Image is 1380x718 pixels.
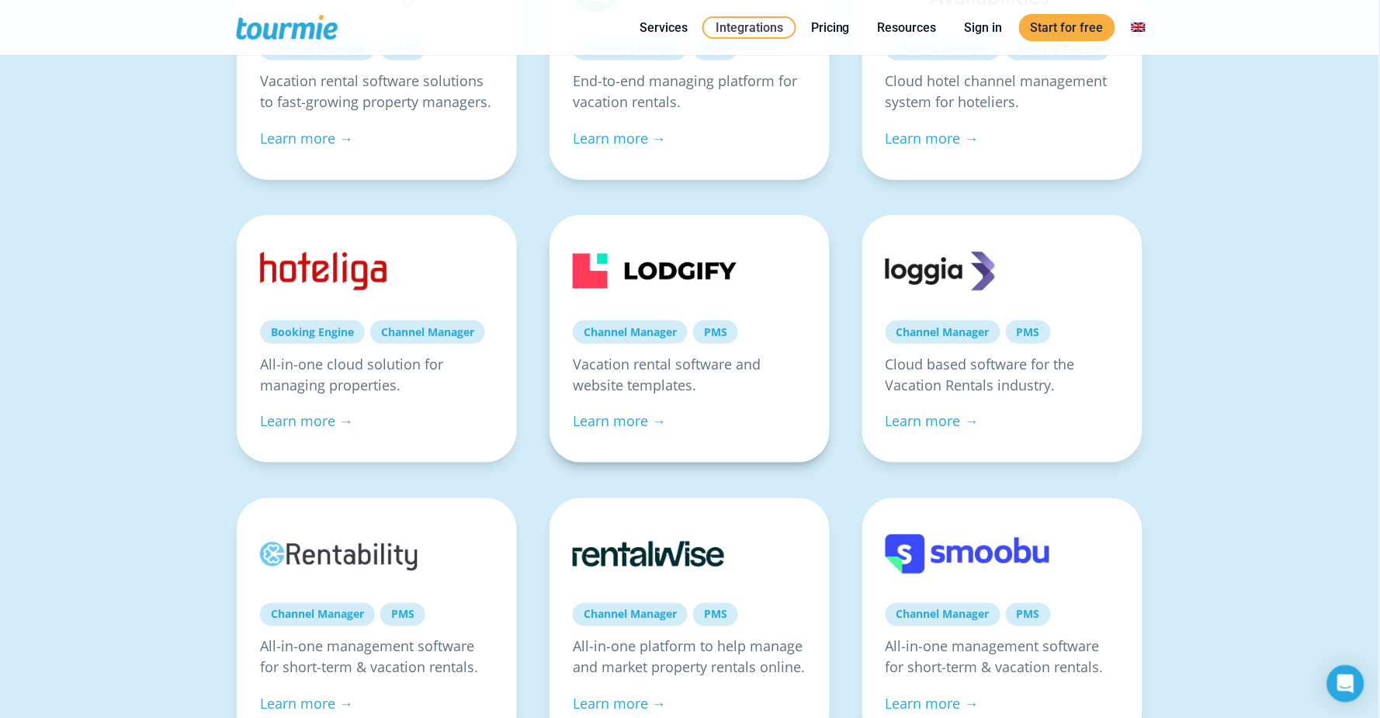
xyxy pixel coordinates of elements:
a: Channel Manager [260,603,375,626]
a: PMS [693,603,738,626]
p: End-to-end managing platform for vacation rentals. [573,71,806,113]
a: Channel Manager [573,321,688,344]
a: Learn more → [886,411,979,430]
a: Sign in [953,18,1014,37]
a: Learn more → [886,129,979,147]
a: Switch to [1120,18,1157,37]
a: Channel Manager [370,321,485,344]
a: Learn more → [260,695,353,713]
a: PMS [693,321,738,344]
p: All-in-one platform to help manage and market property rentals online. [573,636,806,678]
a: Start for free [1019,14,1115,41]
a: Integrations [702,16,796,39]
a: Booking Engine [260,321,365,344]
p: All-in-one management software for short-term & vacation rentals. [260,636,494,678]
a: Channel Manager [886,321,1000,344]
a: Resources [866,18,948,37]
a: Channel Manager [886,603,1000,626]
a: PMS [1006,603,1051,626]
p: Vacation rental software solutions to fast-growing property managers. [260,71,494,113]
p: All-in-one management software for short-term & vacation rentals. [886,636,1119,678]
div: Open Intercom Messenger [1327,665,1364,702]
p: Cloud based software for the Vacation Rentals industry. [886,354,1119,396]
a: Learn more → [573,411,666,430]
p: Vacation rental software and website templates. [573,354,806,396]
a: Learn more → [573,129,666,147]
p: Cloud hotel channel management system for hoteliers. [886,71,1119,113]
a: PMS [380,603,425,626]
a: Learn more → [886,695,979,713]
a: Learn more → [573,695,666,713]
a: Learn more → [260,129,353,147]
p: All-in-one cloud solution for managing properties. [260,354,494,396]
a: Services [628,18,699,37]
a: Channel Manager [573,603,688,626]
a: Pricing [799,18,862,37]
a: PMS [1006,321,1051,344]
a: Learn more → [260,411,353,430]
